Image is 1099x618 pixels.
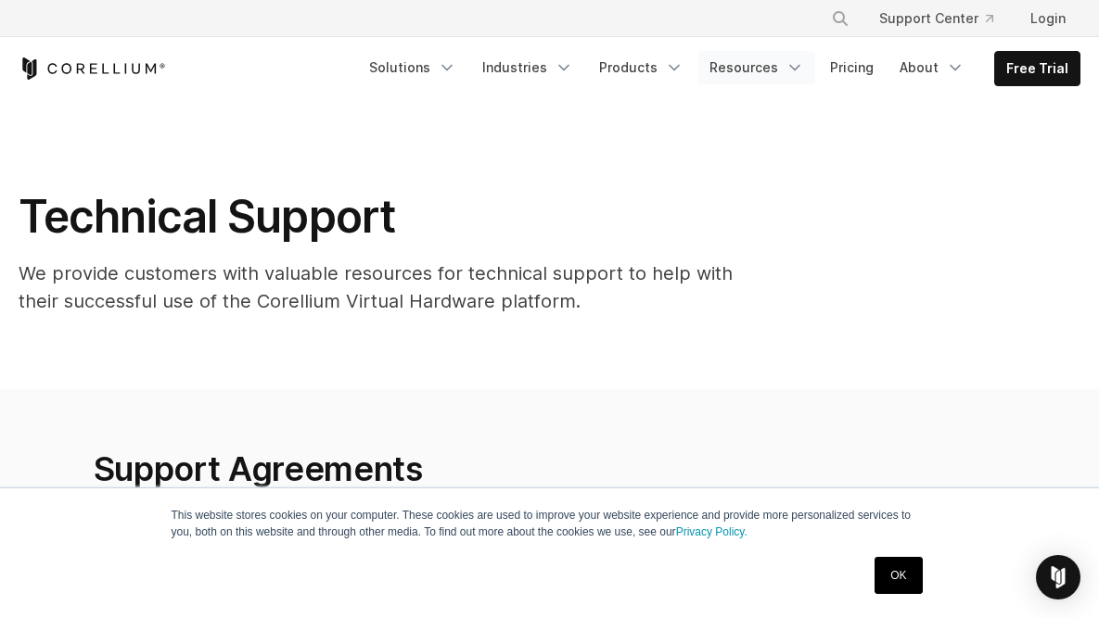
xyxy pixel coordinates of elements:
[864,2,1008,35] a: Support Center
[19,259,760,315] p: We provide customers with valuable resources for technical support to help with their successful ...
[172,507,928,540] p: This website stores cookies on your computer. These cookies are used to improve your website expe...
[94,448,1006,489] h2: Support Agreements
[358,51,1080,86] div: Navigation Menu
[676,525,748,538] a: Privacy Policy.
[19,57,166,80] a: Corellium Home
[471,51,584,84] a: Industries
[1036,555,1080,599] div: Open Intercom Messenger
[588,51,695,84] a: Products
[809,2,1080,35] div: Navigation Menu
[19,189,760,245] h1: Technical Support
[824,2,857,35] button: Search
[995,52,1080,85] a: Free Trial
[888,51,976,84] a: About
[698,51,815,84] a: Resources
[819,51,885,84] a: Pricing
[358,51,467,84] a: Solutions
[1016,2,1080,35] a: Login
[875,557,922,594] a: OK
